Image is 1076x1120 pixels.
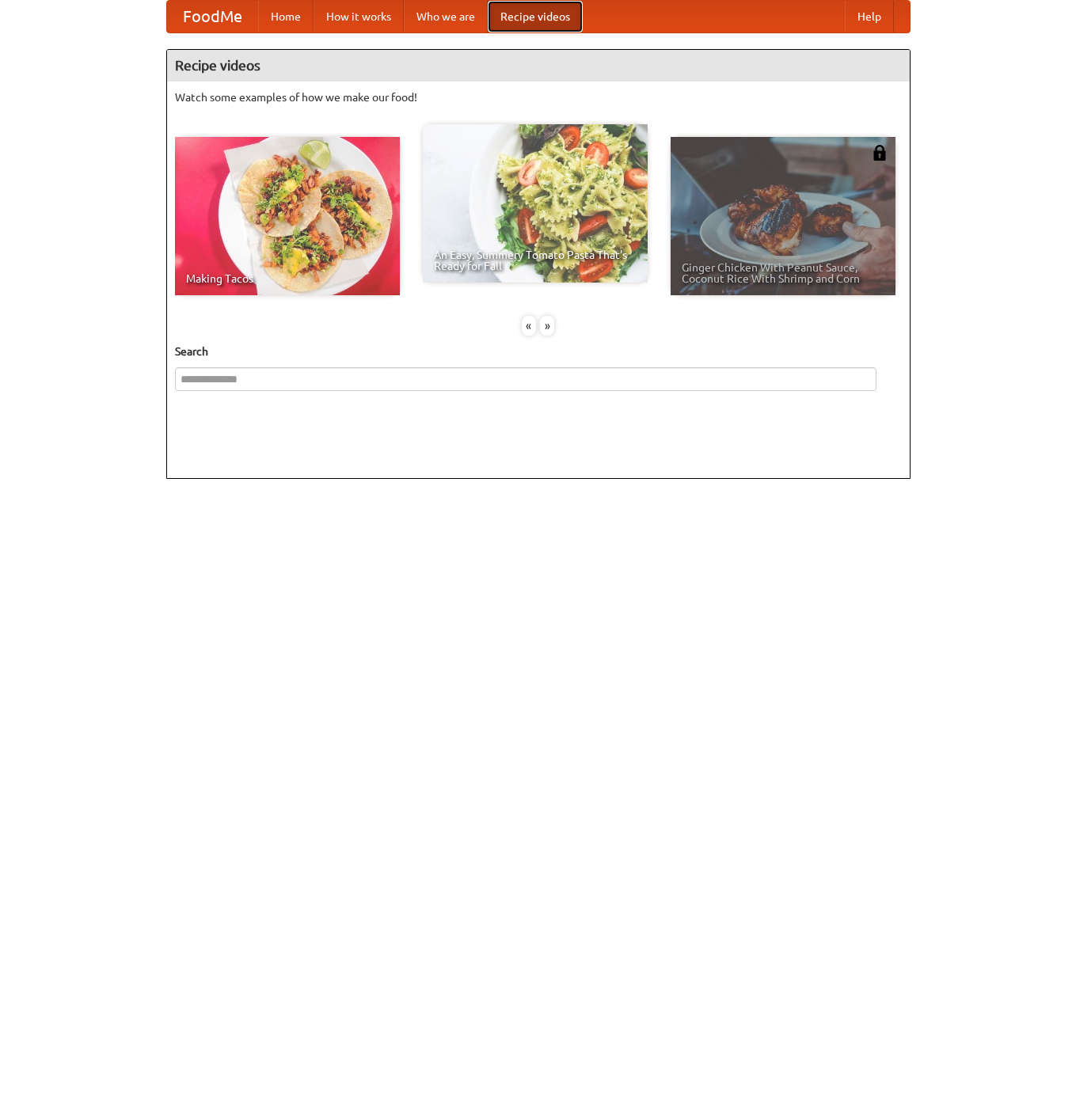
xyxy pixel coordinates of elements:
a: An Easy, Summery Tomato Pasta That's Ready for Fall [423,124,648,283]
img: 483408.png [872,145,888,161]
p: Watch some examples of how we make our food! [175,89,902,105]
a: Help [845,1,894,32]
span: An Easy, Summery Tomato Pasta That's Ready for Fall [434,249,637,271]
a: Home [258,1,314,32]
span: Making Tacos [186,273,389,284]
div: « [522,316,536,336]
a: Making Tacos [175,137,400,295]
a: Who we are [404,1,488,32]
a: How it works [314,1,404,32]
h5: Search [175,344,902,359]
div: » [540,316,554,336]
a: FoodMe [167,1,258,32]
h4: Recipe videos [167,50,910,82]
a: Recipe videos [488,1,583,32]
